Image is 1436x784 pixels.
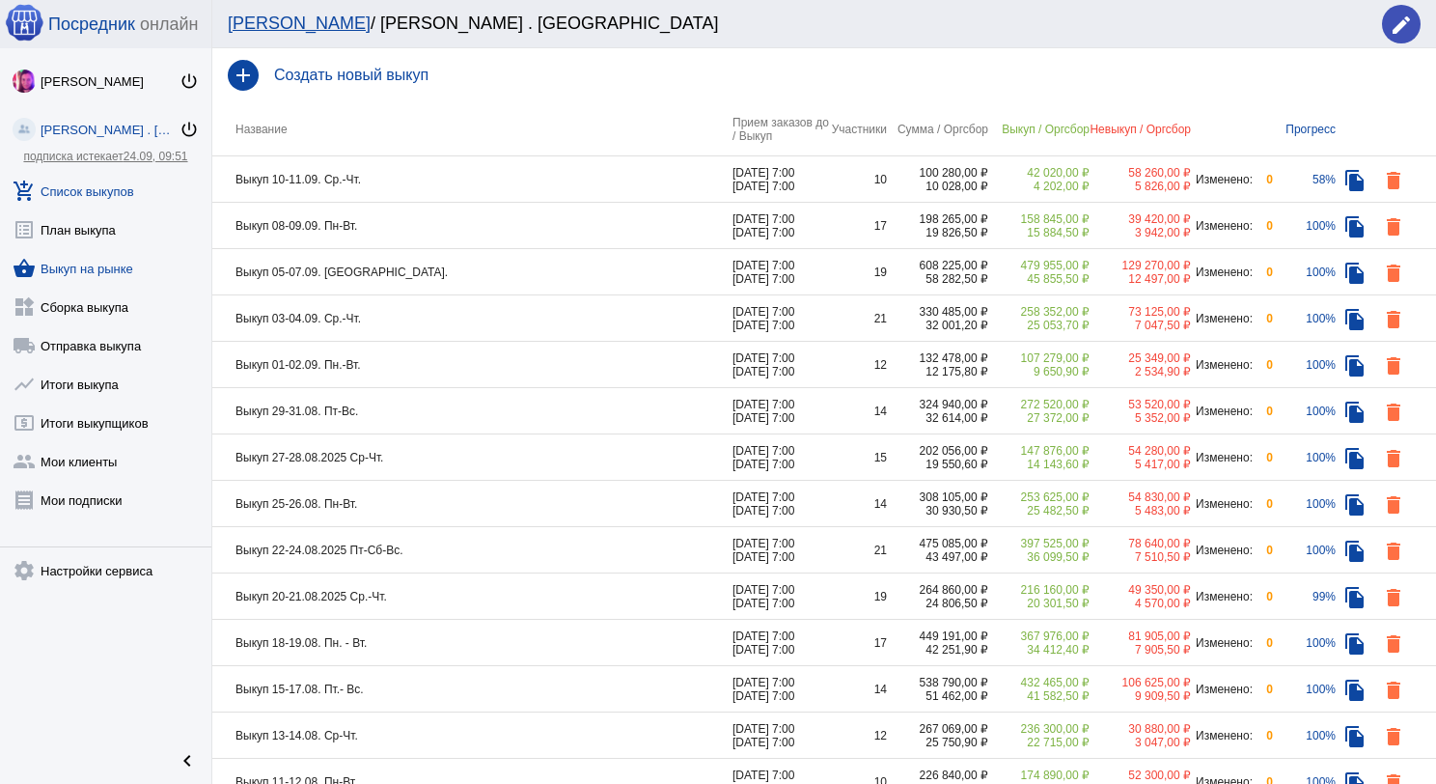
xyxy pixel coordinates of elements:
div: 272 520,00 ₽ [988,398,1090,411]
div: 81 905,00 ₽ [1090,630,1191,643]
mat-icon: add_shopping_cart [13,180,36,203]
div: 147 876,00 ₽ [988,444,1090,458]
td: 19 [829,574,887,620]
div: Изменено: [1191,173,1254,186]
div: 7 905,50 ₽ [1090,643,1191,657]
td: 58% [1273,156,1336,203]
mat-icon: show_chart [13,373,36,396]
td: 100% [1273,388,1336,434]
div: 25 053,70 ₽ [988,319,1090,332]
th: Прием заказов до / Выкуп [732,102,829,156]
div: 73 125,00 ₽ [1090,305,1191,319]
mat-icon: power_settings_new [179,120,199,139]
mat-icon: list_alt [13,218,36,241]
td: 15 [829,434,887,481]
mat-icon: add [228,60,259,91]
div: Изменено: [1191,312,1254,325]
div: 43 497,00 ₽ [887,550,988,564]
img: apple-icon-60x60.png [5,3,43,42]
div: 4 202,00 ₽ [988,180,1090,193]
td: 14 [829,666,887,713]
td: Выкуп 20-21.08.2025 Ср.-Чт. [212,574,732,620]
div: 42 251,90 ₽ [887,643,988,657]
div: 132 478,00 ₽ [887,351,988,365]
div: 3 047,00 ₽ [1090,736,1191,749]
mat-icon: group [13,450,36,473]
td: Выкуп 13-14.08. Ср-Чт. [212,713,732,759]
td: Выкуп 01-02.09. Пн.-Вт. [212,342,732,388]
div: 27 372,00 ₽ [988,411,1090,425]
div: 449 191,00 ₽ [887,630,988,643]
div: 39 420,00 ₽ [1090,212,1191,226]
div: 12 497,00 ₽ [1090,272,1191,286]
td: Выкуп 10-11.09. Ср.-Чт. [212,156,732,203]
div: 0 [1254,497,1273,511]
div: 19 550,60 ₽ [887,458,988,471]
div: 538 790,00 ₽ [887,676,988,689]
img: 73xLq58P2BOqs-qIllg3xXCtabieAB0OMVER0XTxHpc0AjG-Rb2SSuXsq4It7hEfqgBcQNho.jpg [13,70,36,93]
mat-icon: local_shipping [13,334,36,357]
td: 100% [1273,666,1336,713]
div: 14 143,60 ₽ [988,458,1090,471]
div: 475 085,00 ₽ [887,537,988,550]
div: 107 279,00 ₽ [988,351,1090,365]
div: [PERSON_NAME] . [GEOGRAPHIC_DATA] [41,123,179,137]
div: 30 930,50 ₽ [887,504,988,518]
div: Изменено: [1191,358,1254,372]
div: 52 300,00 ₽ [1090,769,1191,782]
div: 15 884,50 ₽ [988,226,1090,239]
mat-icon: power_settings_new [179,71,199,91]
div: 42 020,00 ₽ [988,166,1090,180]
div: 608 225,00 ₽ [887,259,988,272]
div: 0 [1254,312,1273,325]
div: 34 412,40 ₽ [988,643,1090,657]
div: 5 417,00 ₽ [1090,458,1191,471]
mat-icon: delete [1382,679,1405,702]
div: 267 069,00 ₽ [887,722,988,736]
div: 0 [1254,358,1273,372]
div: 264 860,00 ₽ [887,583,988,597]
div: 3 942,00 ₽ [1090,226,1191,239]
td: [DATE] 7:00 [DATE] 7:00 [732,481,829,527]
div: Изменено: [1191,266,1254,279]
mat-icon: delete [1382,262,1405,285]
mat-icon: file_copy [1343,215,1367,238]
mat-icon: shopping_basket [13,257,36,280]
div: 49 350,00 ₽ [1090,583,1191,597]
td: [DATE] 7:00 [DATE] 7:00 [732,574,829,620]
mat-icon: file_copy [1343,493,1367,517]
div: 0 [1254,451,1273,464]
td: 12 [829,713,887,759]
div: 53 520,00 ₽ [1090,398,1191,411]
td: Выкуп 18-19.08. Пн. - Вт. [212,620,732,666]
div: 253 625,00 ₽ [988,490,1090,504]
mat-icon: file_copy [1343,354,1367,378]
div: 22 715,00 ₽ [988,736,1090,749]
div: 0 [1254,636,1273,650]
td: [DATE] 7:00 [DATE] 7:00 [732,527,829,574]
mat-icon: file_copy [1343,169,1367,192]
div: 25 750,90 ₽ [887,736,988,749]
td: 100% [1273,713,1336,759]
div: 5 352,00 ₽ [1090,411,1191,425]
td: 100% [1273,203,1336,249]
div: 5 826,00 ₽ [1090,180,1191,193]
div: 9 650,90 ₽ [988,365,1090,378]
mat-icon: file_copy [1343,632,1367,656]
td: [DATE] 7:00 [DATE] 7:00 [732,434,829,481]
div: 7 510,50 ₽ [1090,550,1191,564]
div: 202 056,00 ₽ [887,444,988,458]
div: 0 [1254,219,1273,233]
div: 0 [1254,590,1273,603]
div: 174 890,00 ₽ [988,769,1090,782]
mat-icon: file_copy [1343,679,1367,702]
mat-icon: delete [1382,308,1405,331]
div: Изменено: [1191,497,1254,511]
div: 7 047,50 ₽ [1090,319,1191,332]
div: 51 462,00 ₽ [887,689,988,703]
mat-icon: delete [1382,169,1405,192]
mat-icon: file_copy [1343,401,1367,424]
div: 226 840,00 ₽ [887,769,988,782]
div: 100 280,00 ₽ [887,166,988,180]
td: 100% [1273,527,1336,574]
